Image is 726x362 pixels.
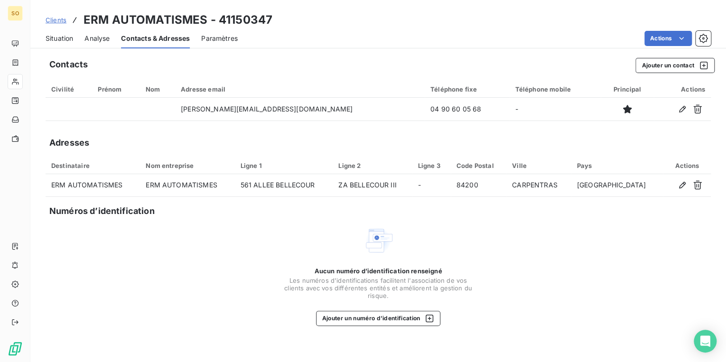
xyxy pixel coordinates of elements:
button: Ajouter un contact [635,58,715,73]
div: SO [8,6,23,21]
td: - [509,98,601,121]
div: Pays [577,162,658,169]
div: Prénom [98,85,134,93]
img: Empty state [363,225,393,256]
div: Ligne 1 [241,162,327,169]
h3: ERM AUTOMATISMES - 41150347 [84,11,272,28]
span: Contacts & Adresses [121,34,190,43]
td: [GEOGRAPHIC_DATA] [571,174,663,197]
span: Les numéros d'identifications facilitent l'association de vos clients avec vos différentes entité... [283,277,473,299]
td: ERM AUTOMATISMES [140,174,234,197]
div: Ligne 2 [338,162,406,169]
div: Nom [146,85,169,93]
td: ERM AUTOMATISMES [46,174,140,197]
td: ZA BELLECOUR III [333,174,412,197]
h5: Contacts [49,58,88,71]
a: Clients [46,15,66,25]
div: Open Intercom Messenger [694,330,717,353]
div: Nom entreprise [146,162,229,169]
span: Analyse [84,34,110,43]
span: Situation [46,34,73,43]
button: Ajouter un numéro d’identification [316,311,441,326]
div: Civilité [51,85,86,93]
span: Clients [46,16,66,24]
div: Téléphone fixe [430,85,504,93]
div: Code Postal [456,162,501,169]
td: 84200 [451,174,506,197]
div: Ville [512,162,566,169]
td: - [412,174,451,197]
div: Ligne 3 [418,162,445,169]
td: 04 90 60 05 68 [425,98,510,121]
h5: Adresses [49,136,89,149]
img: Logo LeanPay [8,341,23,356]
h5: Numéros d’identification [49,204,155,218]
div: Adresse email [181,85,419,93]
td: CARPENTRAS [506,174,571,197]
div: Principal [606,85,648,93]
div: Destinataire [51,162,134,169]
div: Actions [669,162,705,169]
span: Aucun numéro d’identification renseigné [315,267,442,275]
div: Téléphone mobile [515,85,595,93]
div: Actions [660,85,705,93]
td: [PERSON_NAME][EMAIL_ADDRESS][DOMAIN_NAME] [175,98,425,121]
button: Actions [644,31,692,46]
td: 561 ALLEE BELLECOUR [235,174,333,197]
span: Paramètres [201,34,238,43]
